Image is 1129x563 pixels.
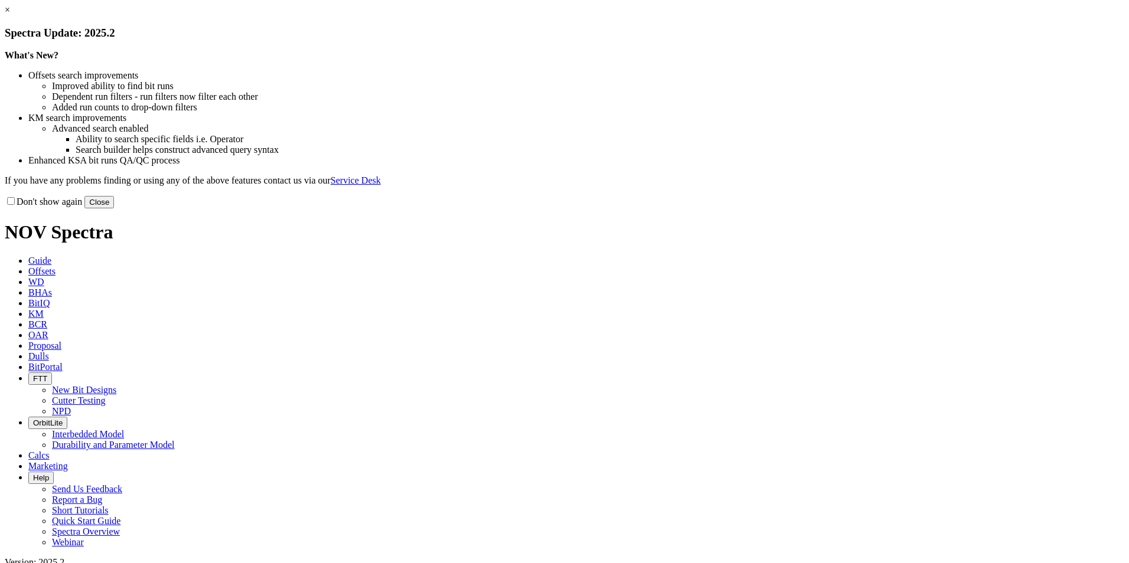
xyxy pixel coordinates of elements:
span: BitPortal [28,362,63,372]
a: Quick Start Guide [52,516,120,526]
a: Send Us Feedback [52,484,122,494]
a: NPD [52,406,71,416]
li: Ability to search specific fields i.e. Operator [76,134,1124,145]
p: If you have any problems finding or using any of the above features contact us via our [5,175,1124,186]
a: Report a Bug [52,495,102,505]
a: Cutter Testing [52,395,106,405]
li: KM search improvements [28,113,1124,123]
span: Offsets [28,266,56,276]
a: Spectra Overview [52,526,120,536]
span: Calcs [28,450,50,460]
span: BCR [28,319,47,329]
li: Improved ability to find bit runs [52,81,1124,91]
a: Interbedded Model [52,429,124,439]
span: WD [28,277,44,287]
button: Close [84,196,114,208]
a: × [5,5,10,15]
span: KM [28,309,44,319]
li: Enhanced KSA bit runs QA/QC process [28,155,1124,166]
span: BitIQ [28,298,50,308]
strong: What's New? [5,50,58,60]
span: Dulls [28,351,49,361]
li: Search builder helps construct advanced query syntax [76,145,1124,155]
h1: NOV Spectra [5,221,1124,243]
li: Dependent run filters - run filters now filter each other [52,91,1124,102]
input: Don't show again [7,197,15,205]
label: Don't show again [5,197,82,207]
h3: Spectra Update: 2025.2 [5,27,1124,40]
span: FTT [33,374,47,383]
span: Marketing [28,461,68,471]
a: Short Tutorials [52,505,109,515]
span: OrbitLite [33,418,63,427]
span: Help [33,473,49,482]
li: Added run counts to drop-down filters [52,102,1124,113]
span: Proposal [28,341,61,351]
a: Webinar [52,537,84,547]
li: Offsets search improvements [28,70,1124,81]
span: OAR [28,330,48,340]
span: BHAs [28,287,52,297]
li: Advanced search enabled [52,123,1124,134]
a: Service Desk [331,175,381,185]
a: Durability and Parameter Model [52,440,175,450]
span: Guide [28,256,51,266]
a: New Bit Designs [52,385,116,395]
